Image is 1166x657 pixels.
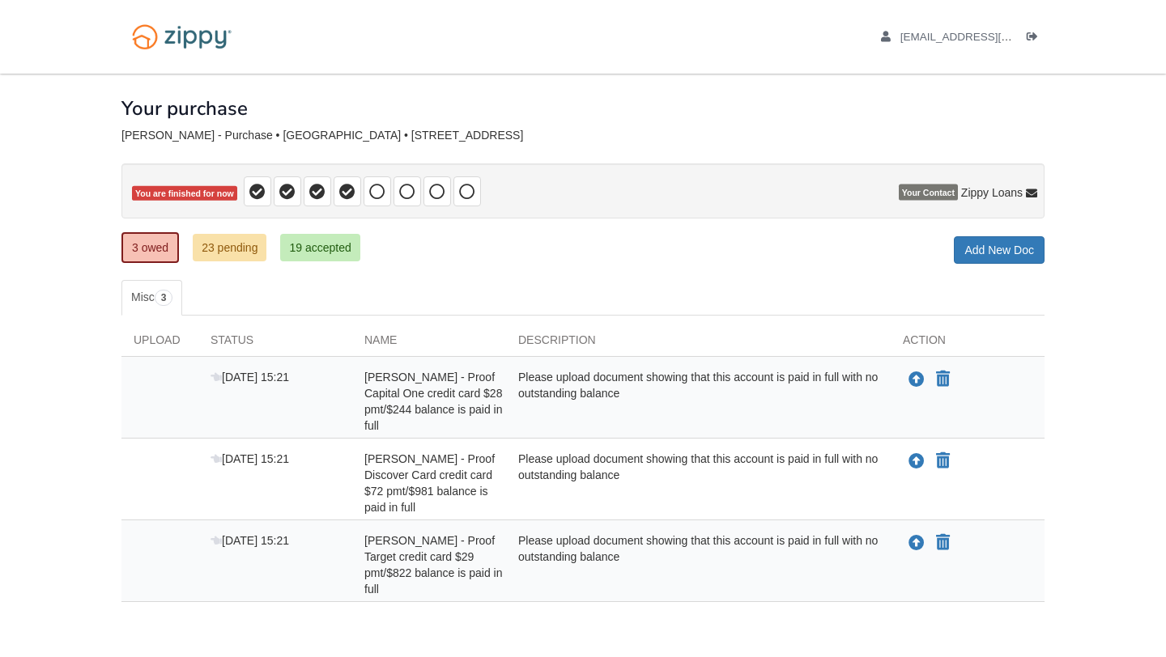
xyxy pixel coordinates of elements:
[881,31,1086,47] a: edit profile
[907,369,926,390] button: Upload Heather Fowler - Proof Capital One credit card $28 pmt/$244 balance is paid in full
[121,98,248,119] h1: Your purchase
[899,184,958,201] span: Your Contact
[934,533,951,553] button: Declare Heather Fowler - Proof Target credit card $29 pmt/$822 balance is paid in full not applic...
[934,451,951,471] button: Declare Heather Fowler - Proof Discover Card credit card $72 pmt/$981 balance is paid in full not...
[506,532,891,597] div: Please upload document showing that this account is paid in full with no outstanding balance
[132,186,237,201] span: You are finished for now
[211,452,289,465] span: [DATE] 15:21
[506,369,891,434] div: Please upload document showing that this account is paid in full with no outstanding balance
[193,234,266,261] a: 23 pending
[961,184,1023,201] span: Zippy Loans
[891,332,1045,356] div: Action
[907,451,926,472] button: Upload Heather Fowler - Proof Discover Card credit card $72 pmt/$981 balance is paid in full
[364,452,495,514] span: [PERSON_NAME] - Proof Discover Card credit card $72 pmt/$981 balance is paid in full
[954,236,1045,264] a: Add New Doc
[211,534,289,547] span: [DATE] 15:21
[907,532,926,553] button: Upload Heather Fowler - Proof Target credit card $29 pmt/$822 balance is paid in full
[1027,31,1045,47] a: Log out
[364,371,502,432] span: [PERSON_NAME] - Proof Capital One credit card $28 pmt/$244 balance is paid in full
[121,16,242,57] img: Logo
[900,31,1086,43] span: hjf0763@gmail.com
[211,371,289,384] span: [DATE] 15:21
[280,234,360,261] a: 19 accepted
[364,534,502,596] span: [PERSON_NAME] - Proof Target credit card $29 pmt/$822 balance is paid in full
[155,290,173,306] span: 3
[121,129,1045,142] div: [PERSON_NAME] - Purchase • [GEOGRAPHIC_DATA] • [STREET_ADDRESS]
[352,332,506,356] div: Name
[121,232,179,263] a: 3 owed
[934,370,951,389] button: Declare Heather Fowler - Proof Capital One credit card $28 pmt/$244 balance is paid in full not a...
[121,332,198,356] div: Upload
[506,332,891,356] div: Description
[506,451,891,515] div: Please upload document showing that this account is paid in full with no outstanding balance
[198,332,352,356] div: Status
[121,280,182,316] a: Misc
